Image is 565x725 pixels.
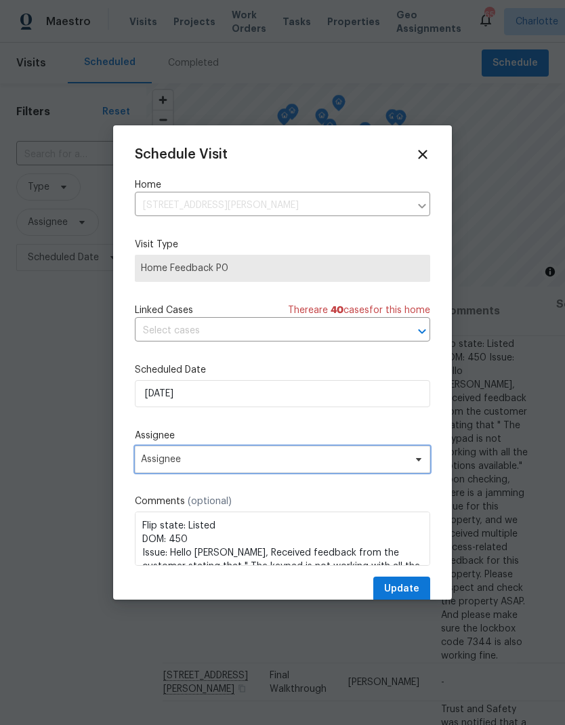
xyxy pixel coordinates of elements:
[188,497,232,506] span: (optional)
[135,304,193,317] span: Linked Cases
[135,429,430,442] label: Assignee
[413,322,432,341] button: Open
[384,581,419,598] span: Update
[288,304,430,317] span: There are case s for this home
[135,363,430,377] label: Scheduled Date
[135,320,392,341] input: Select cases
[135,148,228,161] span: Schedule Visit
[135,512,430,566] textarea: Flip state: Listed DOM: 450 Issue: Hello [PERSON_NAME], Received feedback from the customer stati...
[135,380,430,407] input: M/D/YYYY
[415,147,430,162] span: Close
[135,178,430,192] label: Home
[141,262,424,275] span: Home Feedback P0
[135,495,430,508] label: Comments
[373,577,430,602] button: Update
[331,306,343,315] span: 40
[135,195,410,216] input: Enter in an address
[135,238,430,251] label: Visit Type
[141,454,406,465] span: Assignee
